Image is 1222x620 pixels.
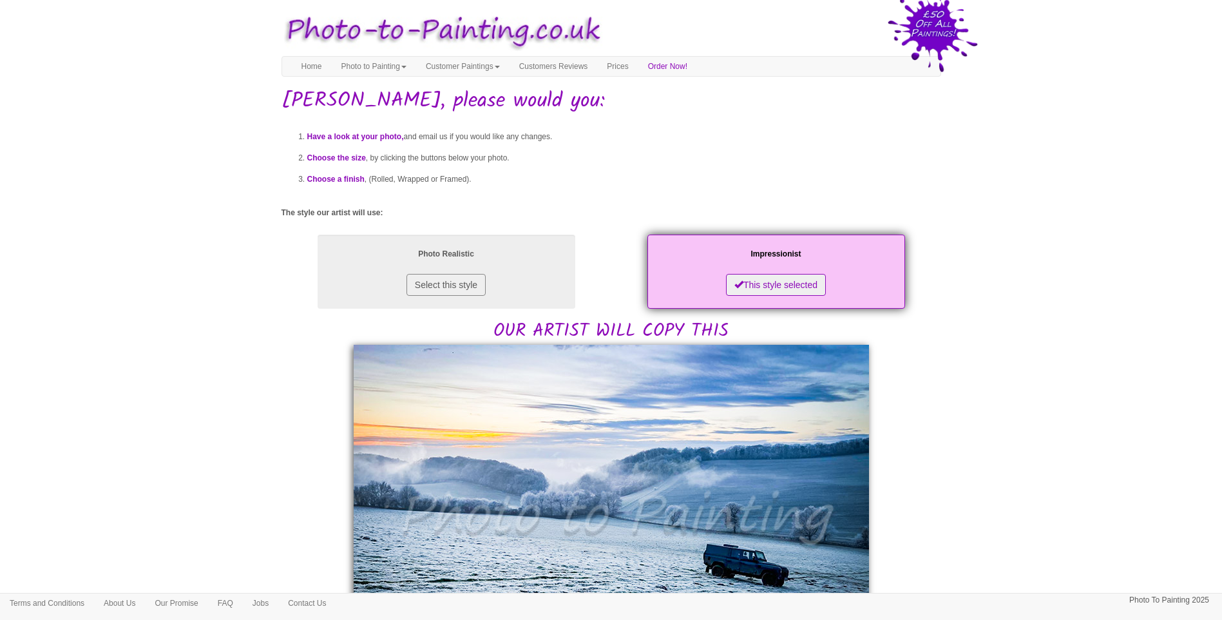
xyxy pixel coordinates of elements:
span: Choose the size [307,153,366,162]
span: Choose a finish [307,175,365,184]
p: Photo Realistic [330,247,562,261]
a: Photo to Painting [332,57,416,76]
a: Customer Paintings [416,57,510,76]
a: Home [292,57,332,76]
a: Customers Reviews [510,57,598,76]
h2: OUR ARTIST WILL COPY THIS [282,231,941,342]
a: Contact Us [278,594,336,613]
button: Select this style [406,274,486,296]
h1: [PERSON_NAME], please would you: [282,90,941,112]
a: About Us [94,594,145,613]
a: FAQ [208,594,243,613]
p: Impressionist [660,247,892,261]
label: The style our artist will use: [282,208,383,218]
li: , by clicking the buttons below your photo. [307,148,941,169]
span: Have a look at your photo, [307,132,404,141]
li: , (Rolled, Wrapped or Framed). [307,169,941,190]
button: This style selected [726,274,826,296]
a: Jobs [243,594,278,613]
a: Order Now! [638,57,697,76]
p: Photo To Painting 2025 [1129,594,1209,607]
a: Prices [597,57,638,76]
li: and email us if you would like any changes. [307,126,941,148]
a: Our Promise [145,594,207,613]
img: Photo to Painting [275,6,605,56]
